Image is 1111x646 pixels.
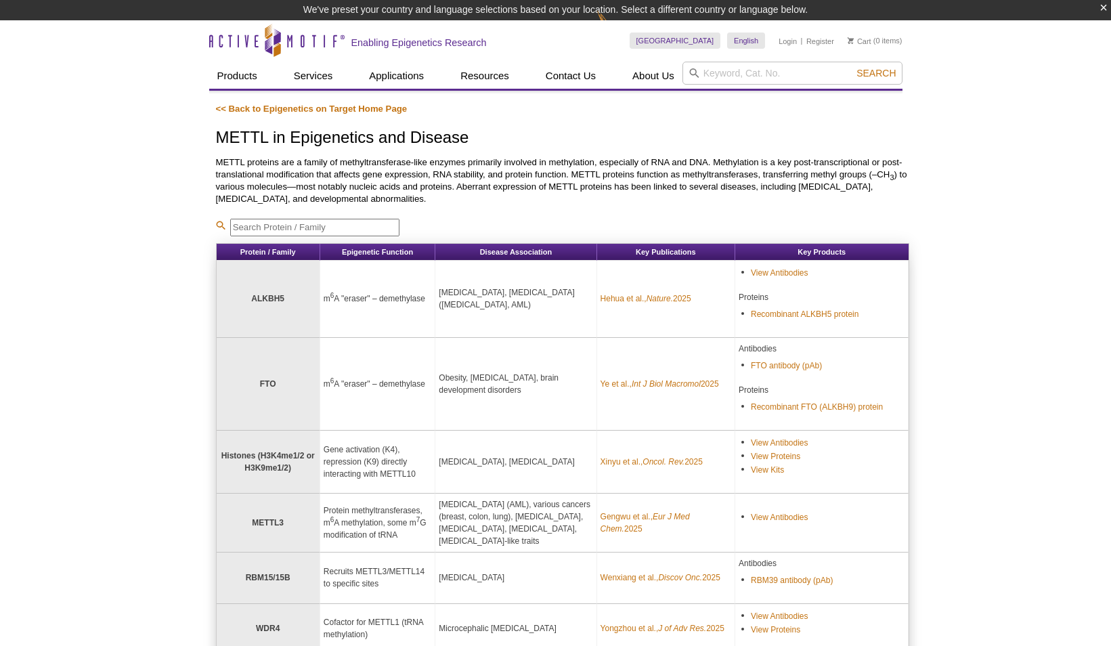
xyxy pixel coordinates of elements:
td: Gene activation (K4), repression (K9) directly interacting with METTL10 [320,431,436,494]
td: [MEDICAL_DATA], [MEDICAL_DATA] [435,431,596,494]
sup: 6 [330,516,334,523]
em: Discov Onc. [658,573,702,582]
a: View Antibodies [751,610,808,622]
td: [MEDICAL_DATA] (AML), various cancers (breast, colon, lung), [MEDICAL_DATA], [MEDICAL_DATA], [MED... [435,494,596,553]
a: Hehua et al.,Nature.2025 [601,293,691,305]
a: View Proteins [751,624,800,636]
sub: 3 [890,173,894,181]
th: Epigenetic Function [320,244,436,261]
a: About Us [624,63,682,89]
a: [GEOGRAPHIC_DATA] [630,33,721,49]
strong: WDR4 [256,624,280,633]
li: | [801,33,803,49]
td: Recruits METTL3/METTL14 to specific sites [320,553,436,604]
sup: 7 [416,516,420,523]
a: << Back to Epigenetics on Target Home Page [216,104,408,114]
strong: RBM15/15B [246,573,290,582]
em: Eur J Med Chem. [601,512,690,534]
a: View Antibodies [751,267,808,279]
button: Search [852,67,900,79]
td: [MEDICAL_DATA] [435,553,596,604]
sup: 6 [330,377,334,385]
a: Register [806,37,834,46]
strong: Histones (H3K4me1/2 or H3K9me1/2) [221,451,315,473]
a: View Proteins [751,450,800,462]
a: Gengwu et al.,Eur J Med Chem.2025 [601,511,731,535]
a: Resources [452,63,517,89]
a: Services [286,63,341,89]
a: Products [209,63,265,89]
input: Search Protein / Family [230,219,399,236]
p: Antibodies [739,557,905,569]
a: View Antibodies [751,437,808,449]
a: View Kits [751,464,784,476]
a: View Antibodies [751,511,808,523]
strong: METTL3 [252,518,284,527]
a: Recombinant ALKBH5 protein [751,308,858,320]
a: English [727,33,765,49]
em: Nature. [647,294,673,303]
strong: FTO [260,379,276,389]
td: m A "eraser" – demethylase [320,338,436,431]
a: Applications [361,63,432,89]
p: Proteins [739,291,905,303]
th: Key Products [735,244,909,261]
img: Change Here [597,10,633,42]
p: METTL proteins are a family of methyltransferase-like enzymes primarily involved in methylation, ... [216,156,909,205]
h1: METTL in Epigenetics and Disease [216,129,909,148]
a: Xinyu et al.,Oncol. Rev.2025 [601,456,703,468]
h2: Enabling Epigenetics Research [351,37,487,49]
a: Wenxiang et al.,Discov Onc.2025 [601,572,720,584]
li: (0 items) [848,33,902,49]
a: Ye et al.,Int J Biol Macromol2025 [601,378,719,390]
a: FTO antibody (pAb) [751,360,822,372]
td: m A "eraser" – demethylase [320,261,436,338]
a: RBM39 antibody (pAb) [751,574,833,586]
a: Contact Us [538,63,604,89]
th: Key Publications [597,244,735,261]
td: Protein methyltransferases, m A methylation, some m G modification of tRNA [320,494,436,553]
td: Obesity, [MEDICAL_DATA], brain development disorders [435,338,596,431]
td: [MEDICAL_DATA], [MEDICAL_DATA] ([MEDICAL_DATA], AML) [435,261,596,338]
a: Yongzhou et al.,J of Adv Res.2025 [601,622,724,634]
span: Search [856,68,896,79]
a: Login [779,37,797,46]
em: Oncol. Rev. [642,457,684,467]
th: Protein / Family [217,244,320,261]
input: Keyword, Cat. No. [682,62,902,85]
p: Antibodies [739,343,905,355]
a: Cart [848,37,871,46]
strong: ALKBH5 [251,294,284,303]
th: Disease Association [435,244,596,261]
em: J of Adv Res. [658,624,706,633]
em: Int J Biol Macromol [632,379,701,389]
sup: 6 [330,292,334,299]
a: Recombinant FTO (ALKBH9) protein [751,401,883,413]
p: Proteins [739,384,905,396]
img: Your Cart [848,37,854,44]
